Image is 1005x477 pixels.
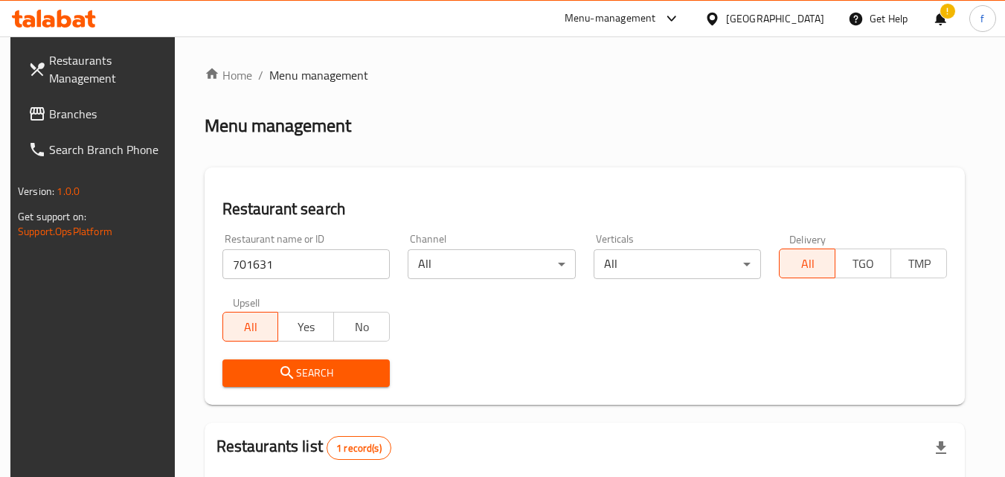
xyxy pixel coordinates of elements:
h2: Restaurant search [222,198,947,220]
label: Upsell [233,297,260,307]
a: Branches [16,96,179,132]
span: No [340,316,384,338]
nav: breadcrumb [205,66,965,84]
button: Yes [277,312,334,342]
button: All [222,312,279,342]
span: 1 record(s) [327,441,391,455]
span: f [980,10,984,27]
button: All [779,249,835,278]
div: [GEOGRAPHIC_DATA] [726,10,824,27]
span: TGO [841,253,885,275]
span: All [786,253,829,275]
button: Search [222,359,391,387]
a: Restaurants Management [16,42,179,96]
a: Support.OpsPlatform [18,222,112,241]
div: All [594,249,762,279]
span: Restaurants Management [49,51,167,87]
span: Search [234,364,379,382]
span: All [229,316,273,338]
span: Version: [18,182,54,201]
div: Export file [923,430,959,466]
input: Search for restaurant name or ID.. [222,249,391,279]
h2: Menu management [205,114,351,138]
label: Delivery [789,234,826,244]
span: 1.0.0 [57,182,80,201]
a: Search Branch Phone [16,132,179,167]
button: No [333,312,390,342]
li: / [258,66,263,84]
span: TMP [897,253,941,275]
span: Menu management [269,66,368,84]
button: TMP [890,249,947,278]
span: Branches [49,105,167,123]
span: Search Branch Phone [49,141,167,159]
span: Get support on: [18,207,86,226]
div: All [408,249,576,279]
h2: Restaurants list [216,435,391,460]
div: Menu-management [565,10,656,28]
button: TGO [835,249,891,278]
span: Yes [284,316,328,338]
a: Home [205,66,252,84]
